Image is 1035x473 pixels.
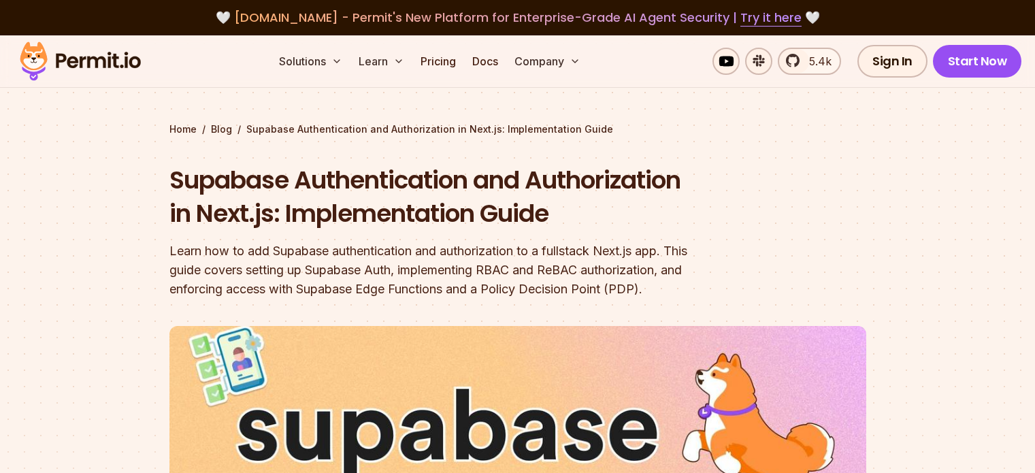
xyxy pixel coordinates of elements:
[33,8,1002,27] div: 🤍 🤍
[857,45,927,78] a: Sign In
[933,45,1022,78] a: Start Now
[778,48,841,75] a: 5.4k
[169,123,197,136] a: Home
[353,48,410,75] button: Learn
[169,163,692,231] h1: Supabase Authentication and Authorization in Next.js: Implementation Guide
[14,38,147,84] img: Permit logo
[467,48,504,75] a: Docs
[169,123,866,136] div: / /
[169,242,692,299] div: Learn how to add Supabase authentication and authorization to a fullstack Next.js app. This guide...
[211,123,232,136] a: Blog
[740,9,802,27] a: Try it here
[274,48,348,75] button: Solutions
[509,48,586,75] button: Company
[234,9,802,26] span: [DOMAIN_NAME] - Permit's New Platform for Enterprise-Grade AI Agent Security |
[415,48,461,75] a: Pricing
[801,53,832,69] span: 5.4k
